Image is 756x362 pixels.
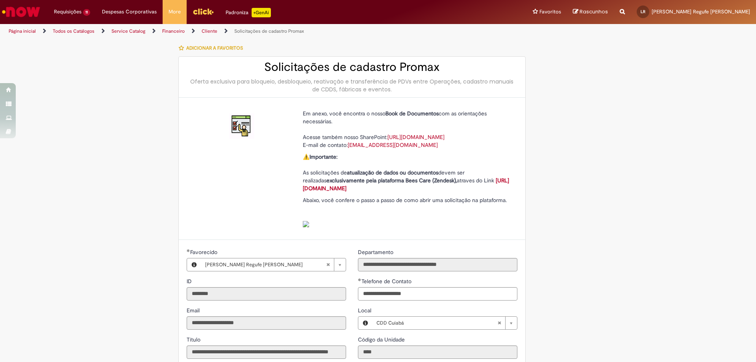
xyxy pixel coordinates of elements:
[326,177,457,184] strong: exclusivamente pela plataforma Bees Care (Zendesk),
[187,336,202,343] label: Somente leitura - Título
[303,196,511,228] p: Abaixo, você confere o passo a passo de como abrir uma solicitação na plataforma.
[187,306,201,314] label: Somente leitura - Email
[580,8,608,15] span: Rascunhos
[111,28,145,34] a: Service Catalog
[54,8,82,16] span: Requisições
[187,307,201,314] span: Somente leitura - Email
[322,258,334,271] abbr: Limpar campo Favorecido
[187,316,346,330] input: Email
[193,6,214,17] img: click_logo_yellow_360x200.png
[358,278,361,281] span: Obrigatório Preenchido
[187,287,346,301] input: ID
[387,134,445,141] a: [URL][DOMAIN_NAME]
[303,110,511,149] p: Em anexo, você encontra o nosso com as orientações necessárias. Acesse também nosso SharePoint: E...
[178,40,247,56] button: Adicionar a Favoritos
[187,278,193,285] span: Somente leitura - ID
[205,258,326,271] span: [PERSON_NAME] Regufe [PERSON_NAME]
[1,4,41,20] img: ServiceNow
[385,110,439,117] strong: Book de Documentos
[83,9,90,16] span: 11
[186,45,243,51] span: Adicionar a Favoritos
[169,8,181,16] span: More
[358,336,406,343] label: Somente leitura - Código da Unidade
[53,28,94,34] a: Todos os Catálogos
[187,336,202,343] span: Somente leitura - Título
[226,8,271,17] div: Padroniza
[201,258,346,271] a: [PERSON_NAME] Regufe [PERSON_NAME]Limpar campo Favorecido
[573,8,608,16] a: Rascunhos
[187,61,517,74] h2: Solicitações de cadastro Promax
[309,153,337,160] strong: Importante:
[539,8,561,16] span: Favoritos
[187,249,190,252] span: Obrigatório Preenchido
[641,9,645,14] span: LR
[347,169,438,176] strong: atualização de dados ou documentos
[187,277,193,285] label: Somente leitura - ID
[229,113,254,139] img: Solicitações de cadastro Promax
[187,345,346,359] input: Título
[348,141,438,149] a: [EMAIL_ADDRESS][DOMAIN_NAME]
[652,8,750,15] span: [PERSON_NAME] Regufe [PERSON_NAME]
[102,8,157,16] span: Despesas Corporativas
[252,8,271,17] p: +GenAi
[234,28,304,34] a: Solicitações de cadastro Promax
[358,287,517,301] input: Telefone de Contato
[358,248,395,256] label: Somente leitura - Departamento
[190,249,219,256] span: Necessários - Favorecido
[376,317,497,329] span: CDD Cuiabá
[202,28,217,34] a: Cliente
[358,258,517,271] input: Departamento
[187,258,201,271] button: Favorecido, Visualizar este registro Laura Bello Regufe Rabelo
[358,317,372,329] button: Local, Visualizar este registro CDD Cuiabá
[303,221,309,227] img: sys_attachment.do
[162,28,185,34] a: Financeiro
[358,345,517,359] input: Código da Unidade
[358,307,373,314] span: Local
[303,177,509,192] a: [URL][DOMAIN_NAME]
[303,153,511,192] p: ⚠️ As solicitações de devem ser realizadas atraves do Link
[6,24,498,39] ul: Trilhas de página
[358,336,406,343] span: Somente leitura - Código da Unidade
[361,278,413,285] span: Telefone de Contato
[372,317,517,329] a: CDD CuiabáLimpar campo Local
[187,78,517,93] div: Oferta exclusiva para bloqueio, desbloqueio, reativação e transferência de PDVs entre Operações, ...
[493,317,505,329] abbr: Limpar campo Local
[9,28,36,34] a: Página inicial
